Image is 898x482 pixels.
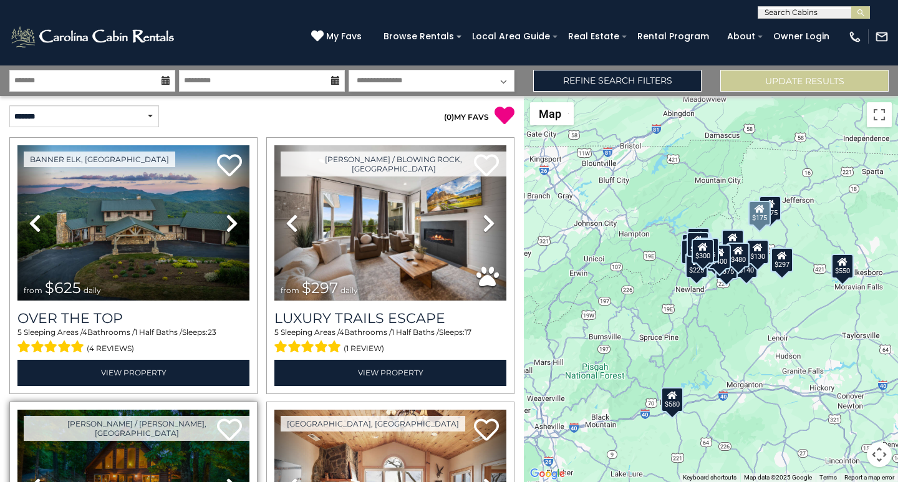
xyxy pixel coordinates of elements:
[340,286,358,295] span: daily
[17,310,249,327] a: Over The Top
[377,27,460,46] a: Browse Rentals
[848,30,862,44] img: phone-regular-white.png
[683,473,736,482] button: Keyboard shortcuts
[24,416,249,441] a: [PERSON_NAME] / [PERSON_NAME], [GEOGRAPHIC_DATA]
[685,253,708,278] div: $225
[527,466,568,482] a: Open this area in Google Maps (opens a new window)
[539,107,561,120] span: Map
[17,327,22,337] span: 5
[562,27,625,46] a: Real Estate
[744,474,812,481] span: Map data ©2025 Google
[302,279,338,297] span: $297
[875,30,889,44] img: mail-regular-white.png
[274,145,506,301] img: thumbnail_168695581.jpeg
[721,27,761,46] a: About
[466,27,556,46] a: Local Area Guide
[867,102,892,127] button: Toggle fullscreen view
[474,417,499,444] a: Add to favorites
[530,102,574,125] button: Change map style
[344,340,384,357] span: (1 review)
[274,360,506,385] a: View Property
[24,286,42,295] span: from
[87,340,134,357] span: (4 reviews)
[135,327,182,337] span: 1 Half Baths /
[339,327,344,337] span: 4
[767,27,836,46] a: Owner Login
[533,70,702,92] a: Refine Search Filters
[748,201,771,226] div: $175
[759,195,781,220] div: $175
[17,327,249,357] div: Sleeping Areas / Bathrooms / Sleeps:
[661,387,683,412] div: $580
[727,242,750,267] div: $480
[444,112,489,122] a: (0)MY FAVS
[465,327,471,337] span: 17
[720,70,889,92] button: Update Results
[681,239,703,264] div: $230
[281,152,506,176] a: [PERSON_NAME] / Blowing Rock, [GEOGRAPHIC_DATA]
[274,327,506,357] div: Sleeping Areas / Bathrooms / Sleeps:
[9,24,178,49] img: White-1-2.png
[735,253,758,277] div: $140
[217,153,242,180] a: Add to favorites
[444,112,454,122] span: ( )
[819,474,837,481] a: Terms
[208,327,216,337] span: 23
[746,239,769,264] div: $130
[631,27,715,46] a: Rental Program
[281,416,465,431] a: [GEOGRAPHIC_DATA], [GEOGRAPHIC_DATA]
[17,360,249,385] a: View Property
[326,30,362,43] span: My Favs
[708,244,731,269] div: $400
[692,239,714,264] div: $300
[715,254,738,279] div: $375
[17,145,249,301] img: thumbnail_167153549.jpeg
[274,310,506,327] a: Luxury Trails Escape
[274,327,279,337] span: 5
[867,442,892,467] button: Map camera controls
[687,231,709,256] div: $425
[831,253,854,278] div: $550
[82,327,87,337] span: 4
[84,286,101,295] span: daily
[722,229,744,254] div: $349
[844,474,894,481] a: Report a map error
[281,286,299,295] span: from
[527,466,568,482] img: Google
[697,238,719,263] div: $625
[447,112,451,122] span: 0
[687,227,710,252] div: $125
[311,30,365,44] a: My Favs
[24,152,175,167] a: Banner Elk, [GEOGRAPHIC_DATA]
[392,327,439,337] span: 1 Half Baths /
[771,248,793,272] div: $297
[45,279,81,297] span: $625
